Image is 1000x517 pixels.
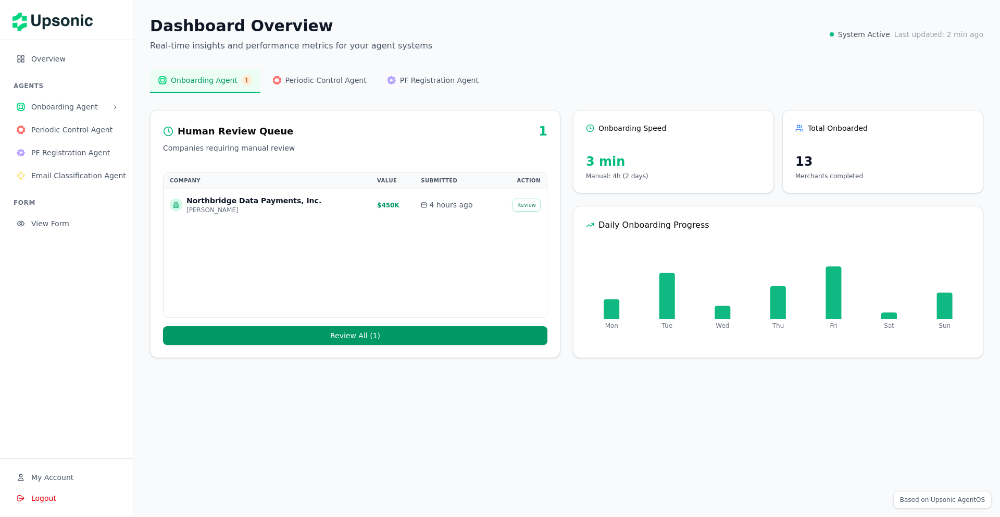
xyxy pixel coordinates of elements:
span: Logout [31,493,56,503]
span: Onboarding Agent [171,75,238,85]
img: Upsonic [12,5,100,34]
div: Onboarding Speed [586,123,761,133]
button: Email Classification Agent [8,165,124,186]
img: PF Registration Agent [17,149,25,157]
div: 13 [795,153,970,170]
a: Email Classification AgentEmail Classification Agent [8,172,124,182]
img: Onboarding Agent [158,76,167,84]
a: Periodic Control AgentPeriodic Control Agent [8,126,124,136]
button: Periodic Control AgentPeriodic Control Agent [265,69,375,93]
img: Email Classification Agent [17,171,25,180]
img: Periodic Control Agent [17,126,25,134]
span: PF Registration Agent [400,75,479,85]
span: System Active [838,29,890,40]
button: Overview [8,48,124,69]
span: Overview [31,54,116,64]
button: View Form [8,213,124,234]
div: Human Review Queue [178,124,293,139]
div: Northbridge Data Payments, Inc. [186,195,321,206]
p: Companies requiring manual review [163,143,547,153]
button: Onboarding Agent [8,96,124,117]
th: Company [164,173,371,189]
h3: FORM [14,199,124,207]
p: Manual: 4h (2 days) [586,172,761,180]
div: 1 [539,123,547,140]
a: Overview [8,55,124,65]
span: Periodic Control Agent [285,75,367,85]
th: Action [496,173,547,189]
a: View Form [8,220,124,230]
div: Daily Onboarding Progress [586,219,970,231]
button: PF Registration AgentPF Registration Agent [379,69,487,93]
tspan: Wed [716,322,729,329]
button: PF Registration Agent [8,142,124,163]
th: Value [371,173,415,189]
tspan: Sat [884,322,894,329]
button: Periodic Control Agent [8,119,124,140]
span: Email Classification Agent [31,170,126,181]
tspan: Tue [661,322,673,329]
div: [PERSON_NAME] [186,206,321,214]
tspan: Sun [939,322,951,329]
span: PF Registration Agent [31,147,116,158]
span: Periodic Control Agent [31,125,116,135]
img: PF Registration Agent [387,76,396,84]
button: Review [512,199,541,212]
h1: Dashboard Overview [150,17,432,35]
tspan: Fri [830,322,837,329]
span: Last updated: 2 min ago [894,29,983,40]
span: $450K [377,202,399,209]
tspan: Thu [772,322,784,329]
p: Merchants completed [795,172,970,180]
button: Logout [8,488,124,509]
span: View Form [31,218,116,229]
h3: AGENTS [14,82,124,90]
div: 3 min [586,153,761,170]
p: Real-time insights and performance metrics for your agent systems [150,40,432,52]
a: My Account [8,474,124,484]
img: Periodic Control Agent [273,76,281,84]
span: My Account [31,472,73,483]
button: Review All (1) [163,326,547,345]
th: Submitted [415,173,496,189]
span: 1 [242,75,252,85]
button: My Account [8,467,124,488]
div: 4 hours ago [421,200,490,210]
span: Onboarding Agent [31,102,108,112]
button: Onboarding AgentOnboarding Agent1 [150,69,260,93]
img: Onboarding Agent [17,103,25,111]
tspan: Mon [605,322,618,329]
div: Total Onboarded [795,123,970,133]
a: PF Registration AgentPF Registration Agent [8,149,124,159]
